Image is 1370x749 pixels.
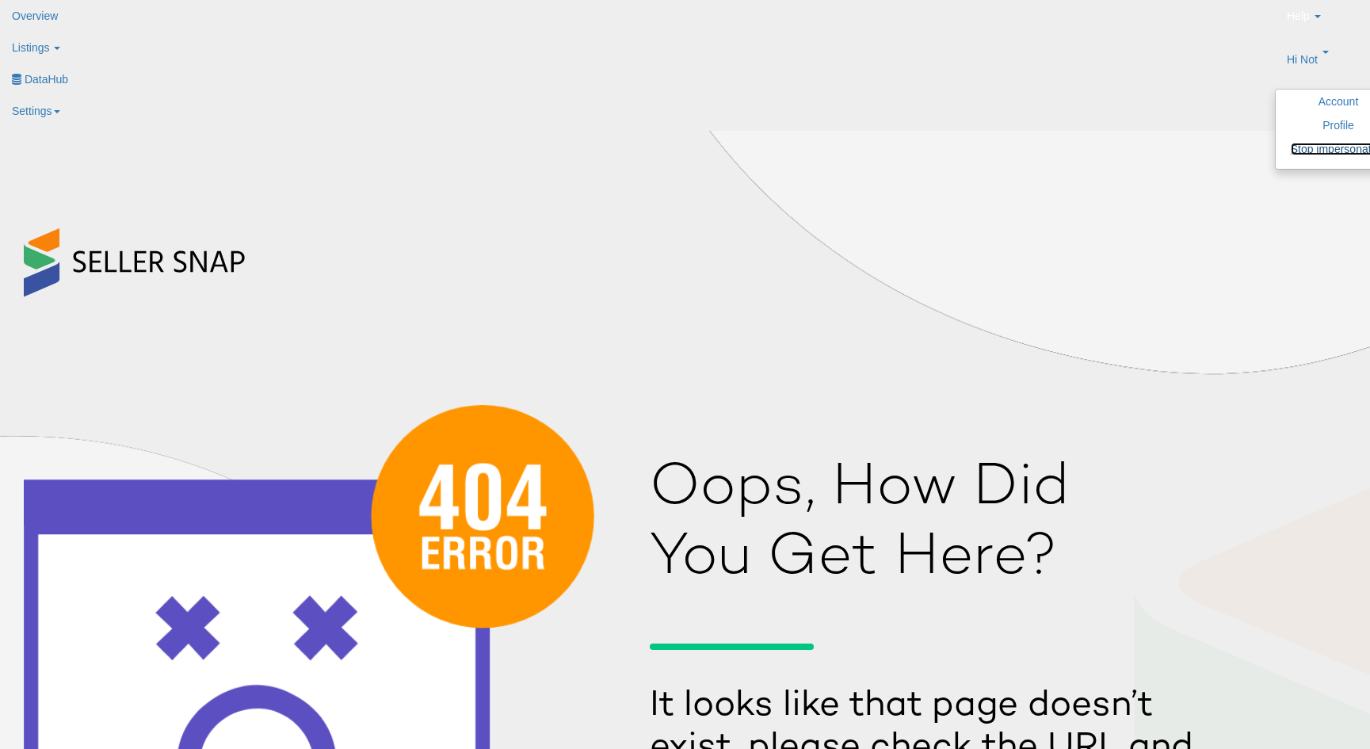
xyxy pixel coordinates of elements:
[1287,52,1318,67] span: Hi Not
[1318,95,1359,108] a: Account
[12,41,49,54] span: Listings
[1287,8,1310,24] span: Help
[1322,119,1354,132] a: Profile
[12,10,58,22] span: Overview
[25,73,68,86] span: DataHub
[1275,44,1370,87] a: Hi Not
[650,323,1086,463] h2: Oops, How Did You Get Here?
[650,555,1228,681] p: It looks like that page doesn’t exist, please check the URL and try again.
